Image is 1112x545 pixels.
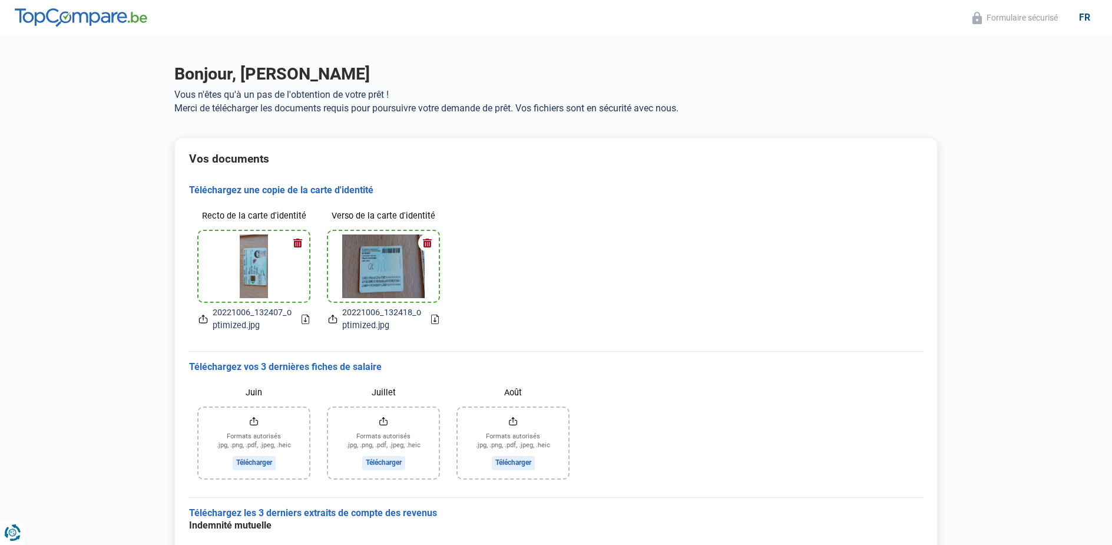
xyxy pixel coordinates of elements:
[213,306,292,332] span: 20221006_132407_optimized.jpg
[342,306,422,332] span: 20221006_132418_optimized.jpg
[302,315,309,324] a: Download
[189,361,923,374] h3: Téléchargez vos 3 dernières fiches de salaire
[15,8,147,27] img: TopCompare.be
[189,184,923,197] h3: Téléchargez une copie de la carte d'identité
[174,103,938,114] p: Merci de télécharger les documents requis pour poursuivre votre demande de prêt. Vos fichiers son...
[189,520,578,532] div: Indemnité mutuelle
[198,206,309,226] label: Recto de la carte d'identité
[342,234,425,298] img: idCard2File
[1072,12,1097,23] div: fr
[174,89,938,100] p: Vous n'êtes qu'à un pas de l'obtention de votre prêt !
[240,234,269,298] img: idCard1File
[189,152,923,166] h2: Vos documents
[969,11,1061,25] button: Formulaire sécurisé
[431,315,439,324] a: Download
[174,64,938,84] h1: Bonjour, [PERSON_NAME]
[458,382,568,403] label: Août
[189,507,923,520] h3: Téléchargez les 3 derniers extraits de compte des revenus
[328,206,439,226] label: Verso de la carte d'identité
[328,382,439,403] label: Juillet
[198,382,309,403] label: Juin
